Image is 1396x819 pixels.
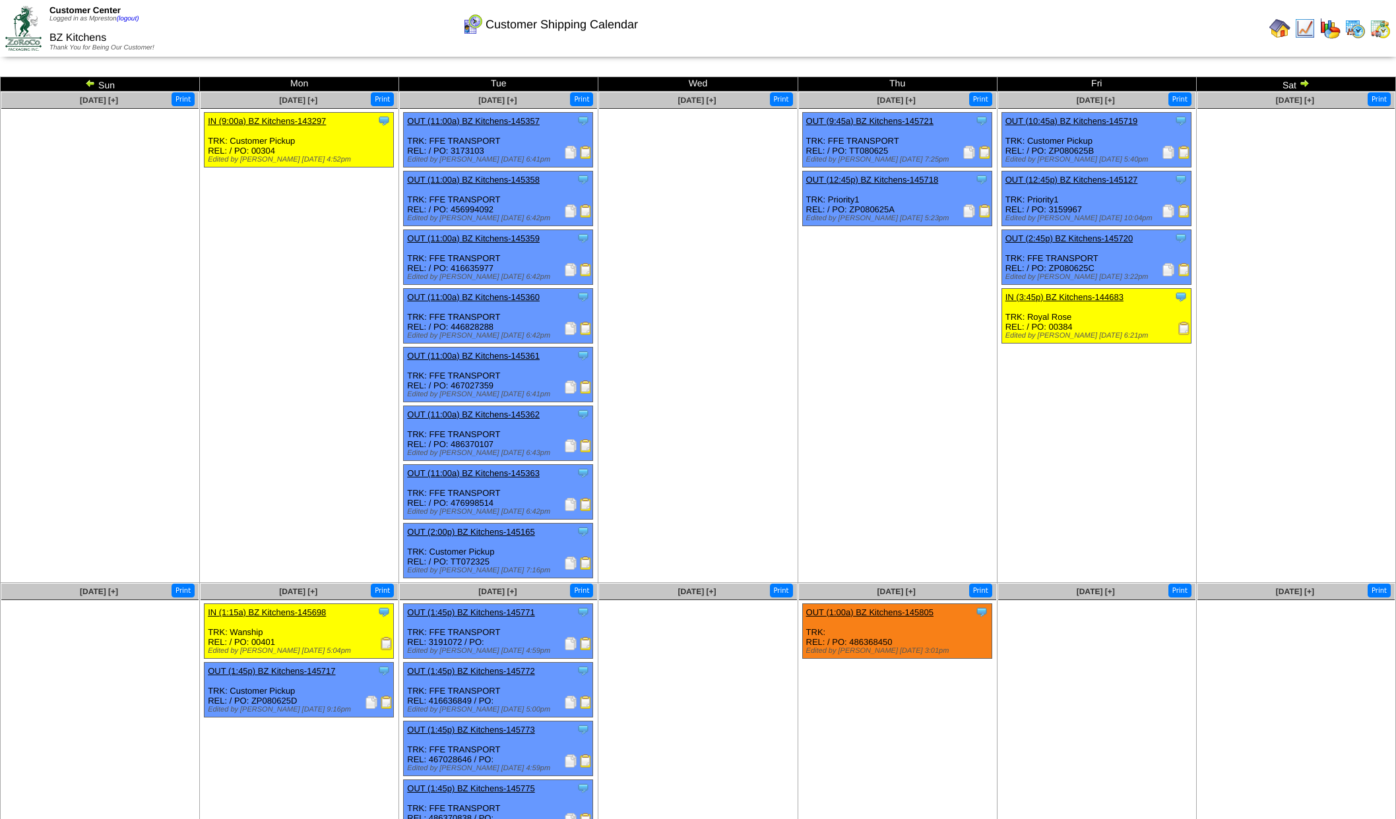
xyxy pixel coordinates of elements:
a: OUT (10:45a) BZ Kitchens-145719 [1005,116,1138,126]
a: IN (1:15a) BZ Kitchens-145698 [208,607,326,617]
button: Print [1368,92,1391,106]
img: Tooltip [1174,231,1188,245]
a: OUT (1:45p) BZ Kitchens-145772 [407,666,534,676]
span: [DATE] [+] [279,587,317,596]
td: Tue [399,77,598,92]
button: Print [172,584,195,597]
img: Tooltip [577,664,590,677]
td: Sat [1196,77,1395,92]
img: Tooltip [1174,114,1188,127]
img: line_graph.gif [1294,18,1316,39]
a: [DATE] [+] [1276,96,1314,105]
a: OUT (11:00a) BZ Kitchens-145361 [407,351,540,361]
a: OUT (1:00a) BZ Kitchens-145805 [806,607,934,617]
span: [DATE] [+] [478,587,517,596]
div: Edited by [PERSON_NAME] [DATE] 7:25pm [806,156,992,164]
img: Bill of Lading [579,322,592,335]
a: [DATE] [+] [279,96,317,105]
div: TRK: REL: / PO: 486368450 [802,604,992,659]
img: Receiving Document [380,637,393,650]
img: Bill of Lading [579,754,592,768]
a: (logout) [117,15,139,22]
span: Thank You for Being Our Customer! [49,44,154,51]
img: Bill of Lading [579,263,592,276]
img: Tooltip [577,525,590,538]
img: Tooltip [577,349,590,362]
a: OUT (11:00a) BZ Kitchens-145359 [407,233,540,243]
div: TRK: Royal Rose REL: / PO: 00384 [1001,289,1191,344]
a: OUT (1:45p) BZ Kitchens-145775 [407,783,534,793]
div: Edited by [PERSON_NAME] [DATE] 9:16pm [208,706,393,713]
img: home.gif [1269,18,1290,39]
span: [DATE] [+] [80,587,118,596]
a: [DATE] [+] [678,96,716,105]
img: Bill of Lading [579,637,592,650]
img: Packing Slip [963,204,976,218]
a: IN (9:00a) BZ Kitchens-143297 [208,116,326,126]
img: Bill of Lading [1178,146,1191,159]
div: Edited by [PERSON_NAME] [DATE] 4:59pm [407,764,592,772]
div: Edited by [PERSON_NAME] [DATE] 5:23pm [806,214,992,222]
img: Tooltip [577,114,590,127]
button: Print [570,584,593,597]
img: Packing Slip [365,696,378,709]
img: Tooltip [577,173,590,186]
div: TRK: FFE TRANSPORT REL: / PO: 416635977 [404,230,593,285]
img: Bill of Lading [579,439,592,452]
img: Packing Slip [1162,263,1175,276]
div: Edited by [PERSON_NAME] [DATE] 6:41pm [407,156,592,164]
img: Tooltip [975,605,988,619]
div: Edited by [PERSON_NAME] [DATE] 6:42pm [407,214,592,222]
button: Print [1168,92,1191,106]
span: Customer Shipping Calendar [486,18,638,32]
div: Edited by [PERSON_NAME] [DATE] 6:21pm [1005,332,1191,340]
img: Tooltip [577,605,590,619]
button: Print [371,584,394,597]
img: Tooltip [975,173,988,186]
img: Tooltip [577,781,590,795]
img: Tooltip [1174,290,1188,303]
img: Packing Slip [564,380,577,394]
img: Receiving Document [1178,322,1191,335]
a: OUT (2:45p) BZ Kitchens-145720 [1005,233,1133,243]
img: calendarprod.gif [1345,18,1366,39]
img: Packing Slip [564,263,577,276]
img: Packing Slip [564,557,577,570]
a: [DATE] [+] [1077,587,1115,596]
img: Bill of Lading [579,498,592,511]
div: TRK: FFE TRANSPORT REL: 416636849 / PO: [404,663,593,717]
img: Bill of Lading [579,557,592,570]
button: Print [1368,584,1391,597]
td: Thu [798,77,997,92]
img: Packing Slip [564,498,577,511]
a: OUT (11:00a) BZ Kitchens-145360 [407,292,540,302]
img: Packing Slip [564,439,577,452]
div: Edited by [PERSON_NAME] [DATE] 3:22pm [1005,273,1191,281]
div: TRK: FFE TRANSPORT REL: 467028646 / PO: [404,721,593,776]
img: Tooltip [377,664,391,677]
img: Packing Slip [963,146,976,159]
button: Print [770,584,793,597]
img: Packing Slip [564,322,577,335]
img: ZoRoCo_Logo(Green%26Foil)%20jpg.webp [5,6,42,50]
div: TRK: FFE TRANSPORT REL: / PO: 446828288 [404,289,593,344]
a: OUT (11:00a) BZ Kitchens-145358 [407,175,540,185]
img: Tooltip [1174,173,1188,186]
a: OUT (9:45a) BZ Kitchens-145721 [806,116,934,126]
a: [DATE] [+] [478,96,517,105]
img: Bill of Lading [579,696,592,709]
div: Edited by [PERSON_NAME] [DATE] 6:43pm [407,449,592,457]
button: Print [371,92,394,106]
img: Tooltip [577,290,590,303]
a: [DATE] [+] [877,587,916,596]
div: TRK: FFE TRANSPORT REL: / PO: 486370107 [404,406,593,461]
div: Edited by [PERSON_NAME] [DATE] 7:16pm [407,566,592,574]
button: Print [570,92,593,106]
img: Tooltip [975,114,988,127]
div: Edited by [PERSON_NAME] [DATE] 10:04pm [1005,214,1191,222]
span: Customer Center [49,5,121,15]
